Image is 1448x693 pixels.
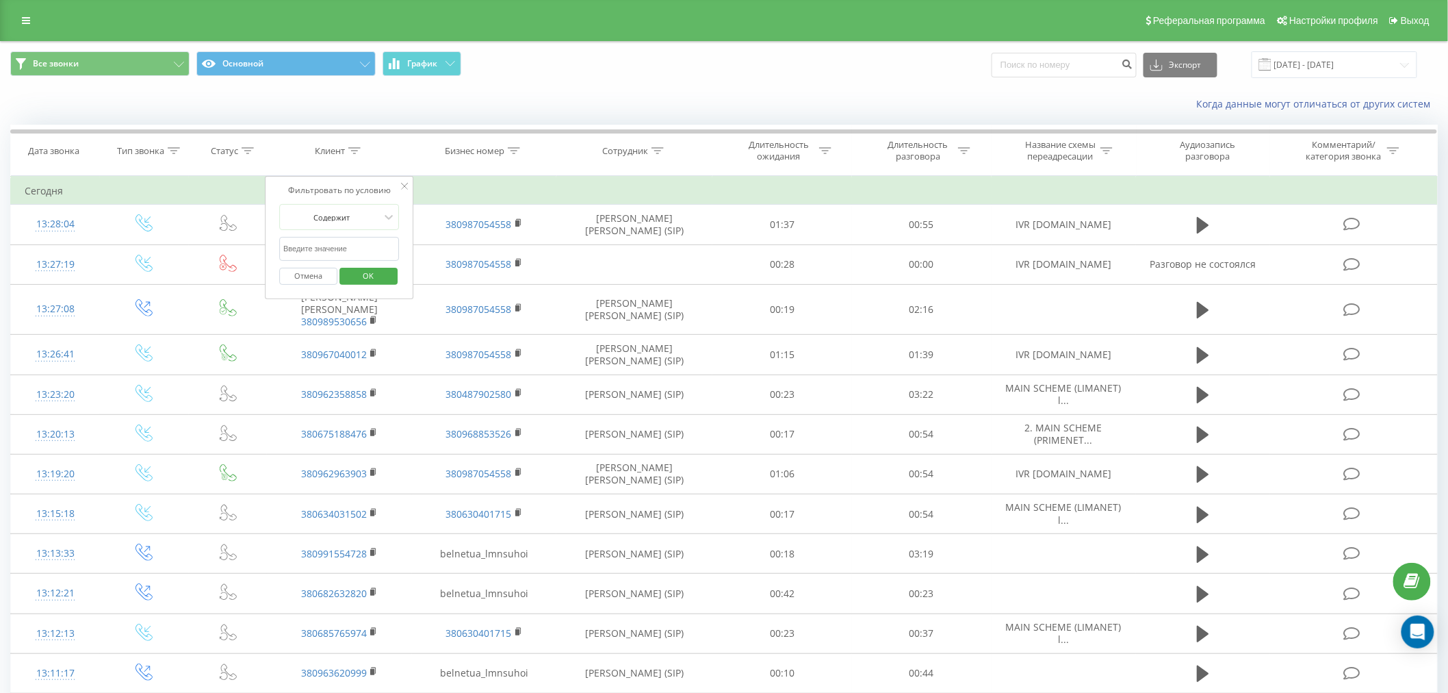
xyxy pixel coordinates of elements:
div: 13:27:19 [25,251,86,278]
a: 380987054558 [446,348,512,361]
td: 00:17 [712,414,852,454]
td: 00:54 [852,454,992,494]
div: 13:27:08 [25,296,86,323]
div: Дата звонка [28,145,79,157]
div: Тип звонка [117,145,164,157]
button: OK [339,268,398,285]
td: 00:19 [712,284,852,335]
td: [PERSON_NAME] [PERSON_NAME] [267,284,412,335]
button: График [383,51,461,76]
td: 03:19 [852,534,992,574]
div: 13:13:33 [25,540,86,567]
td: 00:23 [712,375,852,414]
a: 380685765974 [301,627,367,640]
a: 380962963903 [301,467,367,480]
td: 00:44 [852,653,992,693]
td: 00:54 [852,494,992,534]
td: [PERSON_NAME] (SIP) [556,574,712,614]
td: [PERSON_NAME] (SIP) [556,653,712,693]
td: 00:55 [852,205,992,244]
a: 380675188476 [301,427,367,440]
td: 00:17 [712,494,852,534]
td: IVR [DOMAIN_NAME] [992,335,1137,375]
div: 13:26:41 [25,341,86,368]
a: 380989530656 [301,315,367,328]
td: 03:22 [852,375,992,414]
span: Реферальная программа [1153,15,1265,26]
a: 380962358858 [301,388,367,401]
td: [PERSON_NAME] [PERSON_NAME] (SIP) [556,205,712,244]
td: belnetua_lmnsuhoi [412,574,557,614]
td: belnetua_lmnsuhoi [412,534,557,574]
td: 00:23 [852,574,992,614]
div: 13:12:13 [25,620,86,647]
a: 380987054558 [446,303,512,316]
td: [PERSON_NAME] [PERSON_NAME] (SIP) [556,454,712,494]
td: [PERSON_NAME] (SIP) [556,494,712,534]
div: Аудиозапись разговора [1163,139,1252,162]
td: 00:42 [712,574,852,614]
a: Когда данные могут отличаться от других систем [1197,97,1438,110]
div: 13:28:04 [25,211,86,238]
td: 01:39 [852,335,992,375]
td: Сегодня [11,177,1438,205]
input: Поиск по номеру [992,53,1137,77]
button: Отмена [279,268,337,285]
div: 13:12:21 [25,580,86,607]
td: [PERSON_NAME] (SIP) [556,414,712,454]
a: 380968853526 [446,427,512,440]
div: Клиент [315,145,345,157]
a: 380987054558 [446,257,512,270]
div: 13:15:18 [25,501,86,527]
td: 00:37 [852,614,992,653]
div: 13:23:20 [25,381,86,408]
td: 00:54 [852,414,992,454]
td: 02:16 [852,284,992,335]
button: Основной [196,51,376,76]
a: 380630401715 [446,507,512,520]
div: 13:19:20 [25,461,86,488]
a: 380630401715 [446,627,512,640]
div: Длительность разговора [881,139,955,162]
a: 380682632820 [301,587,367,600]
a: 380487902580 [446,388,512,401]
span: 2. MAIN SCHEME (PRIMENET... [1025,421,1102,446]
div: Статус [211,145,238,157]
td: [PERSON_NAME] [PERSON_NAME] (SIP) [556,335,712,375]
div: Сотрудник [602,145,648,157]
a: 380987054558 [446,218,512,231]
div: Название схемы переадресации [1024,139,1097,162]
div: Фильтровать по условию [279,184,400,197]
div: Бизнес номер [445,145,504,157]
td: 00:10 [712,653,852,693]
td: IVR [DOMAIN_NAME] [992,205,1137,244]
td: [PERSON_NAME] (SIP) [556,534,712,574]
span: MAIN SCHEME (LIMANET) l... [1006,501,1122,526]
td: [PERSON_NAME] (SIP) [556,375,712,414]
a: 380634031502 [301,507,367,520]
span: Настройки профиля [1289,15,1378,26]
a: 380967040012 [301,348,367,361]
span: Выход [1401,15,1430,26]
td: 00:23 [712,614,852,653]
div: 13:20:13 [25,421,86,448]
span: График [408,59,438,68]
td: 00:00 [852,244,992,284]
td: [PERSON_NAME] [PERSON_NAME] (SIP) [556,284,712,335]
td: IVR [DOMAIN_NAME] [992,244,1137,284]
a: 380963620999 [301,666,367,679]
td: IVR [DOMAIN_NAME] [992,454,1137,494]
div: Open Intercom Messenger [1401,616,1434,648]
div: Длительность ожидания [742,139,816,162]
button: Экспорт [1143,53,1217,77]
td: 01:37 [712,205,852,244]
td: 00:18 [712,534,852,574]
div: 13:11:17 [25,660,86,687]
div: Комментарий/категория звонка [1304,139,1384,162]
a: 380987054558 [446,467,512,480]
td: belnetua_lmnsuhoi [412,653,557,693]
td: 01:15 [712,335,852,375]
a: 380991554728 [301,547,367,560]
span: MAIN SCHEME (LIMANET) l... [1006,381,1122,407]
td: [PERSON_NAME] (SIP) [556,614,712,653]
